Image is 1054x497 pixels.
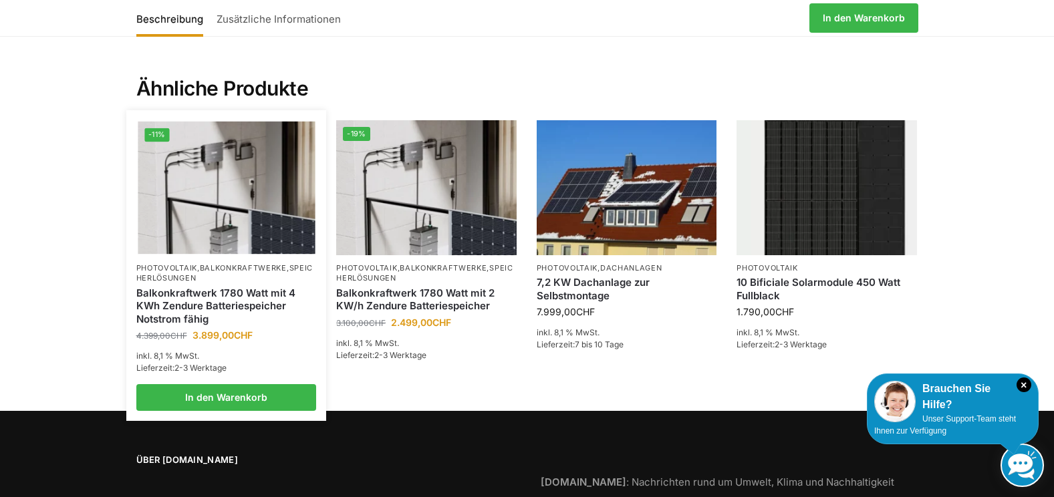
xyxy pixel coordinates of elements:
[737,327,917,339] p: inkl. 8,1 % MwSt.
[537,263,598,273] a: Photovoltaik
[576,306,595,317] span: CHF
[391,317,451,328] bdi: 2.499,00
[336,287,517,313] a: Balkonkraftwerk 1780 Watt mit 2 KW/h Zendure Batteriespeicher
[336,337,517,349] p: inkl. 8,1 % MwSt.
[874,414,1016,436] span: Unser Support-Team steht Ihnen zur Verfügung
[136,350,317,362] p: inkl. 8,1 % MwSt.
[200,263,287,273] a: Balkonkraftwerke
[537,339,624,349] span: Lieferzeit:
[136,384,317,411] a: In den Warenkorb legen: „Balkonkraftwerk 1780 Watt mit 4 KWh Zendure Batteriespeicher Notstrom fä...
[136,331,187,341] bdi: 4.399,00
[537,276,717,302] a: 7,2 KW Dachanlage zur Selbstmontage
[336,318,386,328] bdi: 3.100,00
[136,263,317,284] p: , ,
[136,363,227,373] span: Lieferzeit:
[192,329,253,341] bdi: 3.899,00
[234,329,253,341] span: CHF
[537,263,717,273] p: ,
[432,317,451,328] span: CHF
[174,363,227,373] span: 2-3 Werktage
[336,263,517,284] p: , ,
[737,339,827,349] span: Lieferzeit:
[170,331,187,341] span: CHF
[136,44,918,102] h2: Ähnliche Produkte
[136,287,317,326] a: Balkonkraftwerk 1780 Watt mit 4 KWh Zendure Batteriespeicher Notstrom fähig
[336,120,517,255] a: -19%Zendure-solar-flow-Batteriespeicher für Balkonkraftwerke
[374,350,426,360] span: 2-3 Werktage
[1017,377,1031,392] i: Schließen
[537,120,717,255] img: Solar Dachanlage 6,5 KW
[400,263,487,273] a: Balkonkraftwerke
[874,381,916,422] img: Customer service
[737,263,797,273] a: Photovoltaik
[541,476,894,488] a: [DOMAIN_NAME]: Nachrichten rund um Umwelt, Klima und Nachhaltigkeit
[775,306,794,317] span: CHF
[336,263,513,283] a: Speicherlösungen
[369,318,386,328] span: CHF
[537,327,717,339] p: inkl. 8,1 % MwSt.
[775,339,827,349] span: 2-3 Werktage
[138,122,315,255] a: -11%Zendure-solar-flow-Batteriespeicher für Balkonkraftwerke
[136,454,514,467] span: Über [DOMAIN_NAME]
[600,263,662,273] a: Dachanlagen
[336,120,517,255] img: Zendure-solar-flow-Batteriespeicher für Balkonkraftwerke
[138,122,315,255] img: Zendure-solar-flow-Batteriespeicher für Balkonkraftwerke
[336,263,397,273] a: Photovoltaik
[136,263,313,283] a: Speicherlösungen
[136,263,197,273] a: Photovoltaik
[737,276,917,302] a: 10 Bificiale Solarmodule 450 Watt Fullblack
[737,306,794,317] bdi: 1.790,00
[737,120,917,255] img: 10 Bificiale Solarmodule 450 Watt Fullblack
[336,350,426,360] span: Lieferzeit:
[541,476,626,488] strong: [DOMAIN_NAME]
[874,381,1031,413] div: Brauchen Sie Hilfe?
[537,306,595,317] bdi: 7.999,00
[575,339,624,349] span: 7 bis 10 Tage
